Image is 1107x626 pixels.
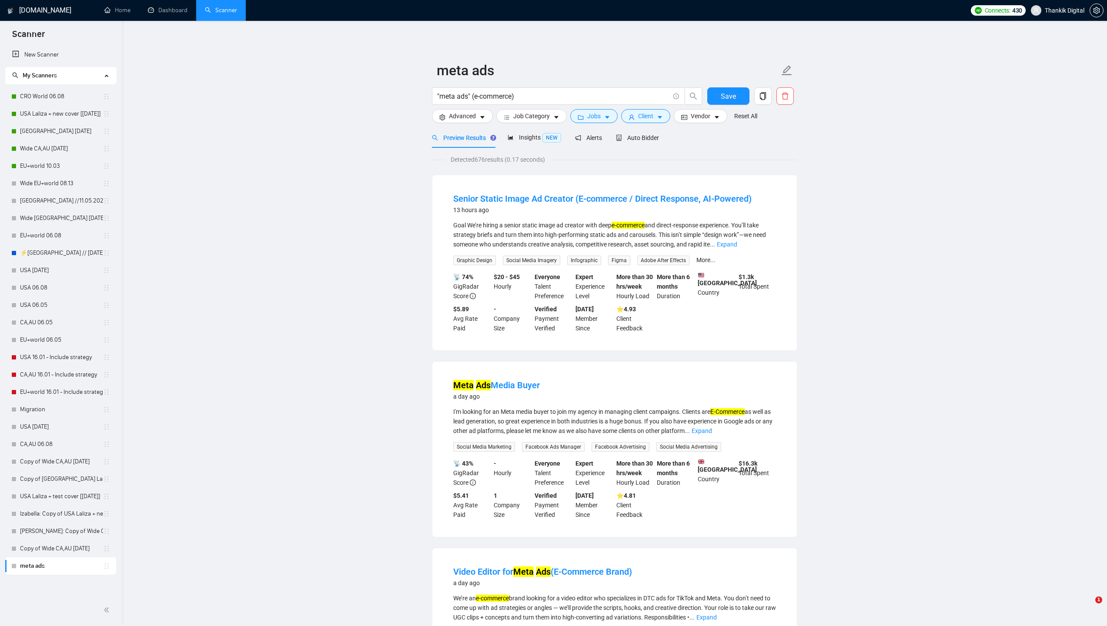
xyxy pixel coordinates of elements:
div: Payment Verified [533,491,574,519]
b: - [494,460,496,467]
a: Wide EU+world 08.13 [20,175,103,192]
li: CA,AU 16.01 - Include strategy [5,366,116,383]
span: holder [103,163,110,170]
span: holder [103,510,110,517]
b: 📡 74% [453,273,473,280]
span: setting [1090,7,1103,14]
li: USA 07.29.2024 [5,418,116,436]
div: Company Size [492,491,533,519]
b: Verified [535,306,557,313]
li: EU+world 06.05 [5,331,116,349]
span: holder [103,458,110,465]
b: [DATE] [575,306,594,313]
li: New Scanner [5,46,116,63]
span: holder [103,180,110,187]
div: Hourly [492,272,533,301]
span: Figma [608,256,630,265]
li: Wide EU+world 08.13 [5,175,116,192]
span: Auto Bidder [616,134,659,141]
b: $5.89 [453,306,469,313]
span: Client [638,111,653,121]
li: meta ads [5,557,116,575]
span: search [685,92,702,100]
li: EU+world 06.08 [5,227,116,244]
div: Experience Level [574,272,615,301]
div: I'm looking for an Meta media buyer to join my agency in managing client campaigns. Clients are a... [453,407,776,436]
span: Insights [508,134,561,141]
a: USA Laliza + new cover [[DATE]] [20,105,103,123]
span: My Scanners [23,72,57,79]
a: USA 16.01 - Include strategy [20,349,103,366]
a: CA,AU 06.08 [20,436,103,453]
div: Hourly Load [615,459,656,487]
span: Facebook Advertising [592,442,649,452]
a: USA 06.05 [20,296,103,314]
span: caret-down [657,114,663,120]
span: Facebook Ads Manager [522,442,585,452]
span: Preview Results [432,134,494,141]
div: Company Size [492,304,533,333]
a: Copy of Wide CA,AU [DATE] [20,453,103,470]
span: holder [103,423,110,430]
span: holder [103,128,110,135]
a: Reset All [734,111,757,121]
div: Goal We’re hiring a senior static image ad creator with deep and direct-response experience. You’... [453,220,776,249]
a: dashboardDashboard [148,7,187,14]
a: Wide [GEOGRAPHIC_DATA] [DATE] [20,210,103,227]
span: Social Media Marketing [453,442,515,452]
button: settingAdvancedcaret-down [432,109,493,123]
div: Experience Level [574,459,615,487]
b: More than 6 months [657,460,690,476]
li: Izabella: Copy of USA Laliza + new cover [27.02.2025] [5,505,116,523]
li: Copy of Wide CA,AU 08.13.2024 [5,453,116,470]
div: 13 hours ago [453,205,752,215]
a: Expand [717,241,737,248]
b: [GEOGRAPHIC_DATA] [698,459,757,473]
mark: e-commerce [476,595,509,602]
button: idcardVendorcaret-down [674,109,727,123]
a: EU+world 06.05 [20,331,103,349]
a: EU+world 06.08 [20,227,103,244]
button: Save [707,87,749,105]
span: holder [103,476,110,483]
span: Infographic [567,256,601,265]
button: folderJobscaret-down [570,109,618,123]
div: a day ago [453,578,632,588]
b: More than 30 hrs/week [616,460,653,476]
a: USA [DATE] [20,418,103,436]
a: EU+world 16.01 - Include strategy [20,383,103,401]
li: CA,AU 06.05 [5,314,116,331]
div: Member Since [574,304,615,333]
span: ... [685,427,690,434]
span: NEW [542,133,561,143]
span: idcard [681,114,687,120]
li: USA //11.05.2024// $1000+ [5,192,116,210]
li: USA 06.08 [5,279,116,296]
li: Migration [5,401,116,418]
a: Video Editor forMeta Ads(E-Commerce Brand) [453,566,632,577]
b: $ 16.3k [739,460,757,467]
div: GigRadar Score [451,272,492,301]
span: user [629,114,635,120]
span: holder [103,441,110,448]
mark: Ads [536,566,551,577]
a: USA Laliza + test cover [[DATE]] [20,488,103,505]
span: folder [578,114,584,120]
mark: Ads [476,380,491,390]
a: CA,AU 16.01 - Include strategy [20,366,103,383]
img: logo [7,4,13,18]
span: Alerts [575,134,602,141]
b: Everyone [535,273,560,280]
li: USA 09.13.2024 [5,123,116,140]
b: [DATE] [575,492,594,499]
span: 1 [1095,596,1102,603]
div: Hourly [492,459,533,487]
span: holder [103,232,110,239]
span: bars [504,114,510,120]
span: holder [103,371,110,378]
button: barsJob Categorycaret-down [496,109,567,123]
a: More... [696,256,716,263]
span: caret-down [714,114,720,120]
button: copy [754,87,772,105]
span: info-circle [470,479,476,486]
